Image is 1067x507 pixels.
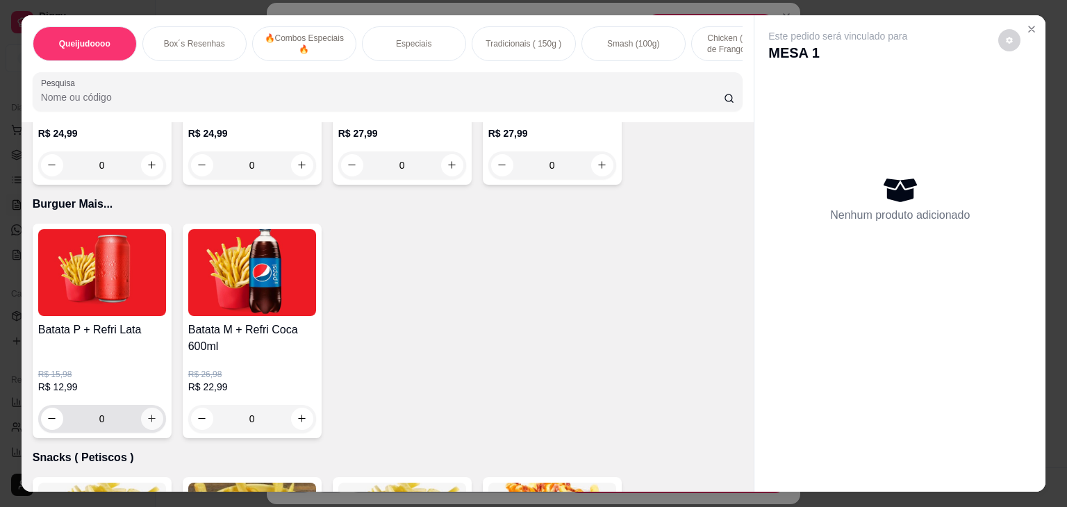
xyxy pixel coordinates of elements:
[488,126,616,140] p: R$ 27,99
[191,408,213,430] button: decrease-product-quantity
[768,29,907,43] p: Este pedido será vinculado para
[164,38,225,49] p: Box´s Resenhas
[486,38,561,49] p: Tradicionais ( 150g )
[703,33,784,55] p: Chicken ( Burguers de Frango )( 120g )
[38,369,166,380] p: R$ 15,98
[188,322,316,355] h4: Batata M + Refri Coca 600ml
[38,380,166,394] p: R$ 12,99
[141,408,163,430] button: increase-product-quantity
[338,126,466,140] p: R$ 27,99
[41,90,724,104] input: Pesquisa
[38,322,166,338] h4: Batata P + Refri Lata
[291,408,313,430] button: increase-product-quantity
[264,33,345,55] p: 🔥Combos Especiais 🔥
[38,126,166,140] p: R$ 24,99
[188,380,316,394] p: R$ 22,99
[33,196,743,213] p: Burguer Mais...
[768,43,907,63] p: MESA 1
[188,369,316,380] p: R$ 26,98
[607,38,659,49] p: Smash (100g)
[41,77,80,89] label: Pesquisa
[998,29,1020,51] button: decrease-product-quantity
[41,408,63,430] button: decrease-product-quantity
[38,229,166,316] img: product-image
[1020,18,1043,40] button: Close
[59,38,110,49] p: Queijudoooo
[188,126,316,140] p: R$ 24,99
[188,229,316,316] img: product-image
[830,207,970,224] p: Nenhum produto adicionado
[33,449,743,466] p: Snacks ( Petiscos )
[396,38,431,49] p: Especiais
